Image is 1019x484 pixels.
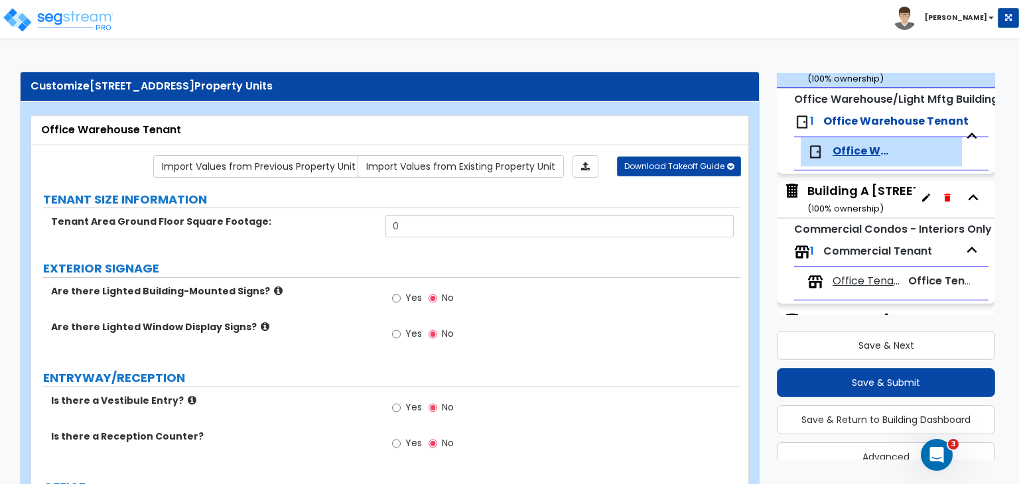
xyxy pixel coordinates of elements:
[442,291,454,304] span: No
[51,394,375,407] label: Is there a Vestibule Entry?
[392,291,401,306] input: Yes
[948,439,959,450] span: 3
[807,274,823,290] img: tenants.png
[442,327,454,340] span: No
[429,436,437,451] input: No
[274,286,283,296] i: click for more info!
[777,368,995,397] button: Save & Submit
[261,322,269,332] i: click for more info!
[794,114,810,130] img: door.png
[777,331,995,360] button: Save & Next
[31,79,749,94] div: Customize Property Units
[624,160,724,172] span: Download Takeoff Guide
[921,439,953,471] iframe: Intercom live chat
[392,327,401,341] input: Yes
[833,144,889,159] span: Office Warehouse Tenant
[807,182,990,216] div: Building A [STREET_ADDRESS]
[783,312,916,346] span: Building B — 6100–6144 Westline Dr
[617,156,741,176] button: Download Takeoff Guide
[405,436,422,450] span: Yes
[429,327,437,341] input: No
[823,113,969,129] span: Office Warehouse Tenant
[2,7,115,33] img: logo_pro_r.png
[43,369,740,387] label: ENTRYWAY/RECEPTION
[51,320,375,333] label: Are there Lighted Window Display Signs?
[188,395,196,405] i: click for more info!
[794,91,998,107] small: Office Warehouse/Light Mftg Building
[893,7,916,30] img: avatar.png
[783,182,916,216] span: Building A 6210-6248 Westline Drive
[429,291,437,306] input: No
[429,400,437,415] input: No
[823,243,932,259] span: Commercial Tenant
[90,78,194,93] span: [STREET_ADDRESS]
[925,13,987,23] b: [PERSON_NAME]
[51,284,375,298] label: Are there Lighted Building-Mounted Signs?
[51,430,375,443] label: Is there a Reception Counter?
[783,182,801,200] img: building.svg
[358,155,564,178] a: Import the dynamic attribute values from existing properties.
[41,123,738,138] div: Office Warehouse Tenant
[153,155,364,178] a: Import the dynamic attribute values from previous properties.
[777,405,995,434] button: Save & Return to Building Dashboard
[807,202,884,215] small: ( 100 % ownership)
[43,191,740,208] label: TENANT SIZE INFORMATION
[392,436,401,451] input: Yes
[777,442,995,471] button: Advanced
[794,221,992,237] small: Commercial Condos - Interiors Only
[794,244,810,260] img: tenants.png
[392,400,401,415] input: Yes
[43,260,740,277] label: EXTERIOR SIGNAGE
[807,72,884,85] small: ( 100 % ownership)
[442,436,454,450] span: No
[405,327,422,340] span: Yes
[51,215,375,228] label: Tenant Area Ground Floor Square Footage:
[810,243,814,259] span: 1
[442,400,454,414] span: No
[908,273,983,288] span: Office Tenant
[810,113,814,129] span: 1
[807,312,1002,346] div: Building B — [STREET_ADDRESS]
[405,291,422,304] span: Yes
[405,400,422,414] span: Yes
[807,144,823,160] img: door.png
[573,155,598,178] a: Import the dynamic attributes value through Excel sheet
[783,312,801,330] img: building.svg
[833,274,900,289] span: Office Tenants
